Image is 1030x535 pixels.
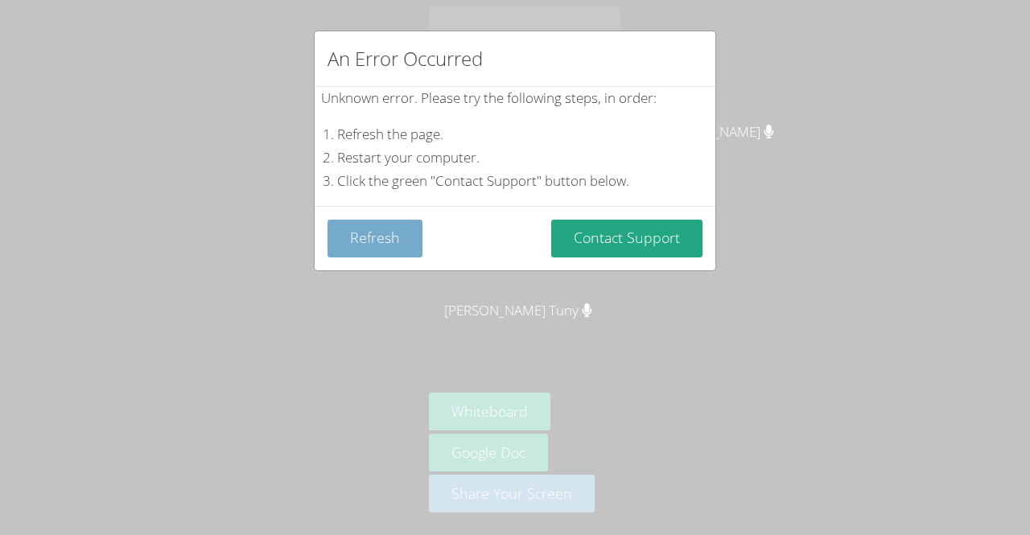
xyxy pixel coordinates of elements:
[337,146,709,170] li: Restart your computer.
[337,170,709,193] li: Click the green "Contact Support" button below.
[337,123,709,146] li: Refresh the page.
[328,44,483,73] h2: An Error Occurred
[328,220,422,257] button: Refresh
[321,87,709,193] div: Unknown error. Please try the following steps, in order:
[551,220,702,257] button: Contact Support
